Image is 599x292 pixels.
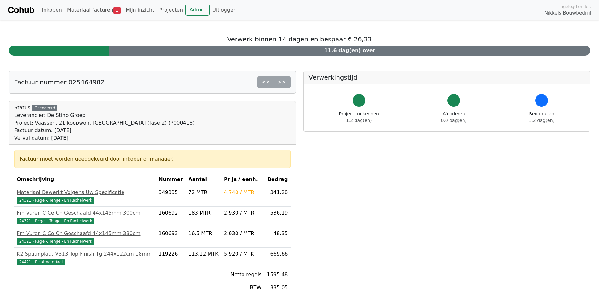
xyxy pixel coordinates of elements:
span: 1.2 dag(en) [346,118,372,123]
div: Leverancier: De Stiho Groep [14,112,195,119]
a: K2 Spaanplaat V313 Top Finish Tg 244x122cm 18mm24421 - Plaatmateriaal [17,250,153,265]
div: 4.740 / MTR [224,189,261,196]
div: 11.6 dag(en) over [109,46,590,56]
span: Ingelogd onder: [559,3,591,9]
div: 2.930 / MTR [224,230,261,237]
div: Beoordelen [529,111,554,124]
a: Materiaal Bewerkt Volgens Uw Specificatie24321 - Regel-, Tengel- En Rachelwerk [17,189,153,204]
h5: Verwerk binnen 14 dagen en bespaar € 26,33 [9,35,590,43]
h5: Verwerkingstijd [309,74,585,81]
a: Projecten [157,4,185,16]
td: 119226 [156,248,186,268]
td: 48.35 [264,227,290,248]
a: Fm Vuren C Ce Ch Geschaafd 44x145mm 300cm24321 - Regel-, Tengel- En Rachelwerk [17,209,153,224]
span: 24321 - Regel-, Tengel- En Rachelwerk [17,218,94,224]
div: 16.5 MTR [188,230,219,237]
a: Materiaal facturen1 [64,4,123,16]
td: 160692 [156,207,186,227]
h5: Factuur nummer 025464982 [14,78,105,86]
div: Project toekennen [339,111,379,124]
span: Nikkels Bouwbedrijf [544,9,591,17]
th: Bedrag [264,173,290,186]
span: 1.2 dag(en) [529,118,554,123]
th: Aantal [186,173,221,186]
a: Inkopen [39,4,64,16]
a: Uitloggen [210,4,239,16]
span: 24421 - Plaatmateriaal [17,259,65,265]
div: Gecodeerd [32,105,57,111]
a: Fm Vuren C Ce Ch Geschaafd 44x145mm 330cm24321 - Regel-, Tengel- En Rachelwerk [17,230,153,245]
div: 113.12 MTK [188,250,219,258]
td: 669.66 [264,248,290,268]
td: Netto regels [221,268,264,281]
div: 183 MTR [188,209,219,217]
div: Factuur moet worden goedgekeurd door inkoper of manager. [20,155,285,163]
div: Factuur datum: [DATE] [14,127,195,134]
a: Cohub [8,3,34,18]
div: Verval datum: [DATE] [14,134,195,142]
td: 341.28 [264,186,290,207]
td: 1595.48 [264,268,290,281]
a: Admin [185,4,210,16]
span: 0.0 dag(en) [441,118,467,123]
div: 2.930 / MTR [224,209,261,217]
td: 349335 [156,186,186,207]
a: Mijn inzicht [123,4,157,16]
div: Fm Vuren C Ce Ch Geschaafd 44x145mm 330cm [17,230,153,237]
div: Materiaal Bewerkt Volgens Uw Specificatie [17,189,153,196]
span: 24321 - Regel-, Tengel- En Rachelwerk [17,238,94,245]
th: Omschrijving [14,173,156,186]
div: 5.920 / MTK [224,250,261,258]
div: Afcoderen [441,111,467,124]
td: 160693 [156,227,186,248]
th: Nummer [156,173,186,186]
div: K2 Spaanplaat V313 Top Finish Tg 244x122cm 18mm [17,250,153,258]
div: Project: Vaassen, 21 koopwon. [GEOGRAPHIC_DATA] (fase 2) (P000418) [14,119,195,127]
td: 536.19 [264,207,290,227]
th: Prijs / eenh. [221,173,264,186]
span: 1 [113,7,121,14]
div: Status: [14,104,195,142]
div: Fm Vuren C Ce Ch Geschaafd 44x145mm 300cm [17,209,153,217]
div: 72 MTR [188,189,219,196]
span: 24321 - Regel-, Tengel- En Rachelwerk [17,197,94,204]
